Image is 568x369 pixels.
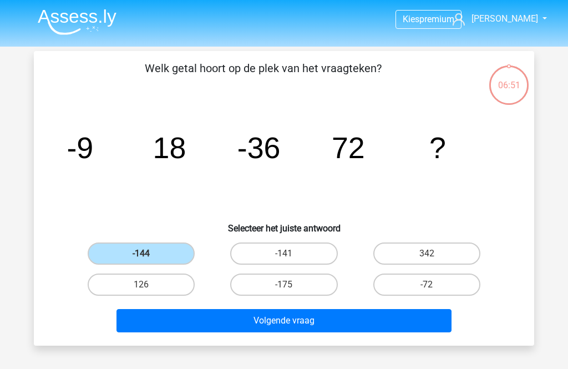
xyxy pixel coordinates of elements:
[116,309,452,332] button: Volgende vraag
[488,64,530,92] div: 06:51
[396,12,461,27] a: Kiespremium
[88,242,195,265] label: -144
[419,14,454,24] span: premium
[88,274,195,296] label: 126
[332,131,365,164] tspan: 72
[403,14,419,24] span: Kies
[52,60,475,93] p: Welk getal hoort op de plek van het vraagteken?
[429,131,446,164] tspan: ?
[373,242,480,265] label: 342
[448,12,539,26] a: [PERSON_NAME]
[230,274,337,296] label: -175
[52,214,516,234] h6: Selecteer het juiste antwoord
[373,274,480,296] label: -72
[153,131,186,164] tspan: 18
[471,13,538,24] span: [PERSON_NAME]
[230,242,337,265] label: -141
[237,131,281,164] tspan: -36
[38,9,116,35] img: Assessly
[67,131,93,164] tspan: -9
